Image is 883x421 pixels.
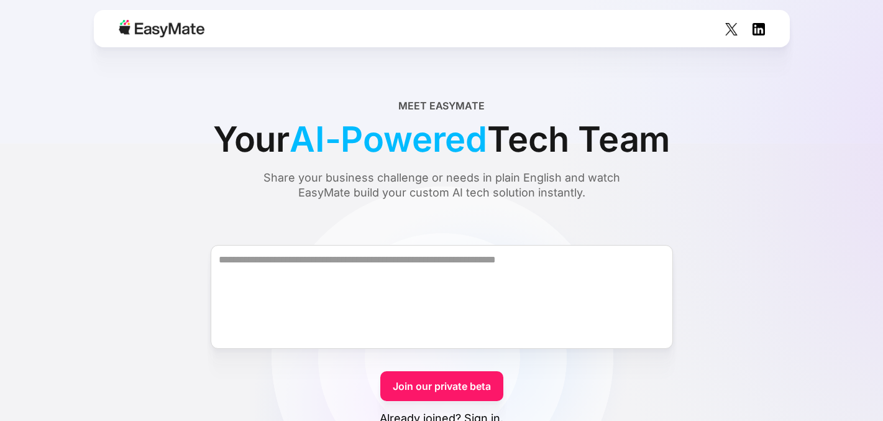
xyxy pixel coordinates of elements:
[753,23,765,35] img: Social Icon
[398,98,485,113] div: Meet EasyMate
[380,371,503,401] a: Join our private beta
[213,113,670,165] div: Your
[290,113,487,165] span: AI-Powered
[487,113,670,165] span: Tech Team
[725,23,738,35] img: Social Icon
[240,170,644,200] div: Share your business challenge or needs in plain English and watch EasyMate build your custom AI t...
[119,20,204,37] img: Easymate logo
